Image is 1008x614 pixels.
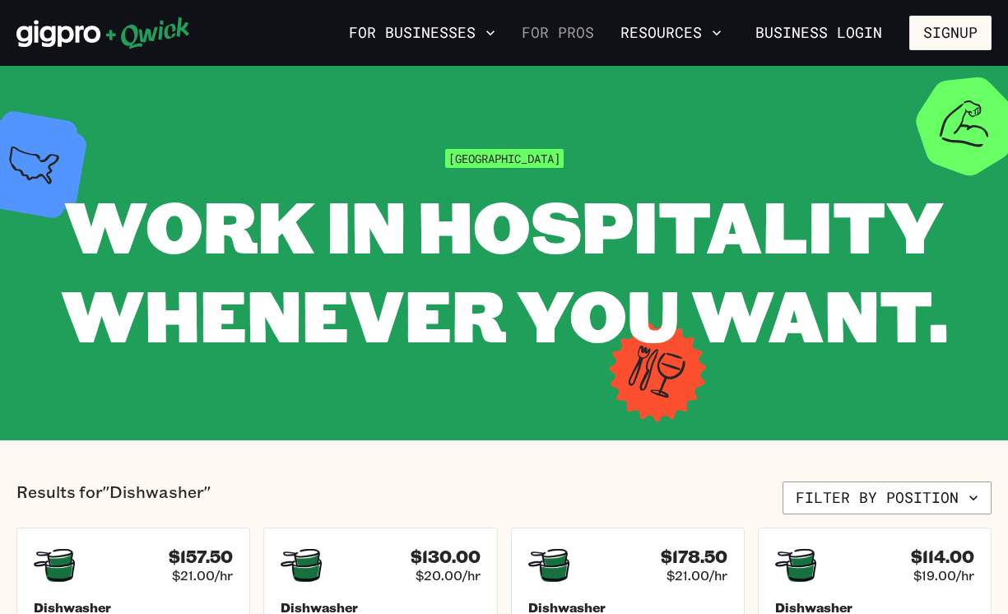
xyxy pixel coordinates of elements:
h4: $157.50 [169,547,233,567]
span: $20.00/hr [416,567,481,584]
span: [GEOGRAPHIC_DATA] [445,149,564,168]
span: WORK IN HOSPITALITY WHENEVER YOU WANT. [61,178,948,361]
h4: $130.00 [411,547,481,567]
span: $19.00/hr [913,567,974,584]
p: Results for "Dishwasher" [16,481,211,514]
a: Business Login [741,16,896,50]
button: Resources [614,19,728,47]
h4: $114.00 [911,547,974,567]
button: Filter by position [783,481,992,514]
a: For Pros [515,19,601,47]
span: $21.00/hr [667,567,727,584]
button: For Businesses [342,19,502,47]
h4: $178.50 [661,547,727,567]
button: Signup [909,16,992,50]
span: $21.00/hr [172,567,233,584]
